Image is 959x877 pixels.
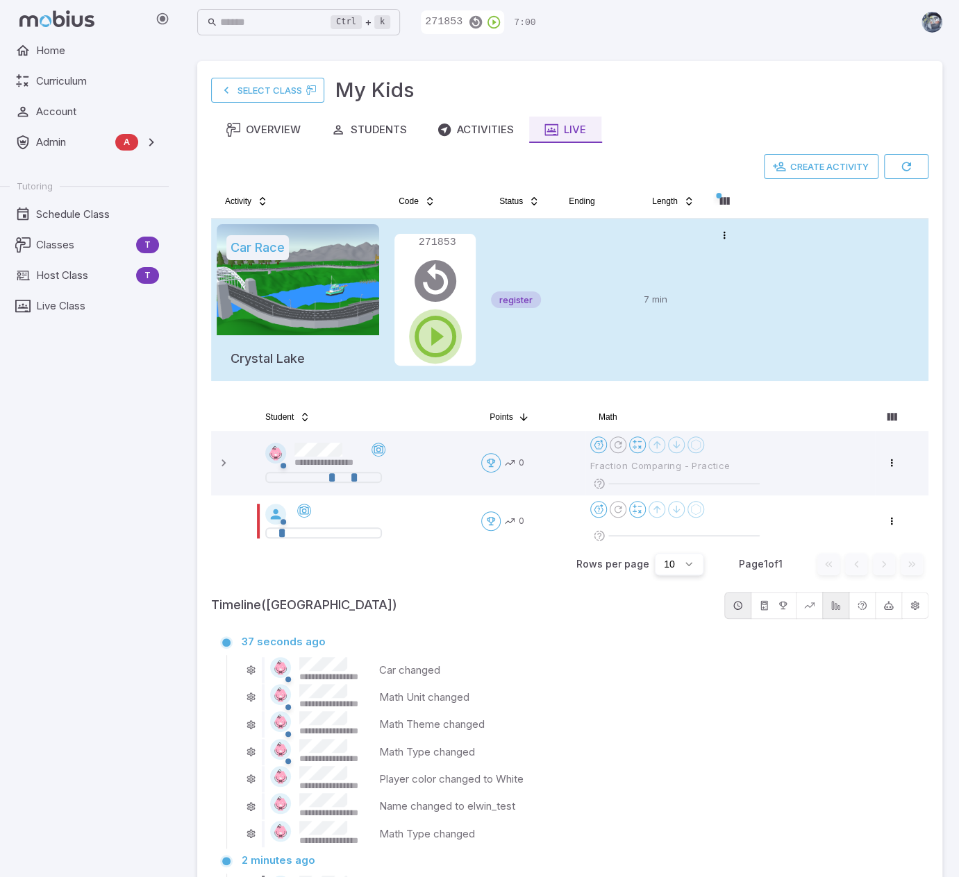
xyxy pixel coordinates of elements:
[324,473,329,482] div: Unknown - 9:34:06 AM
[922,12,942,33] img: andrew.jpg
[274,529,279,537] div: Unknown - 9:31:51 AM
[644,190,703,212] button: Length
[246,801,256,812] i: personalization
[246,692,256,702] i: personalization
[379,690,469,705] p: Math Unit changed
[901,592,928,619] button: Hide other events
[246,774,256,784] i: personalization
[726,557,795,571] div: Page 1 of 1
[514,16,535,30] p: Time Remaining
[421,15,462,30] p: 271853
[268,529,274,537] div: Unknown - 9:31:36 AM
[379,717,485,732] p: Math Theme changed
[379,744,475,760] p: Math Type changed
[257,406,319,428] button: Student
[590,501,607,518] span: Change Math Type
[335,75,415,105] h3: My Kids
[296,473,301,482] div: Unknown - 9:32:51 AM
[270,821,374,847] div: cb8196f9-2605-4c16-b0c9-e48b5fd05dcc
[390,190,444,212] button: Code
[881,406,903,428] button: Column visibility
[329,473,335,482] div: Joined Activity - 9:34:31 AM
[599,411,617,423] span: Math
[217,190,276,212] button: Activity
[590,436,607,453] button: Unit (Continual)
[437,122,514,137] div: Activities
[268,473,274,482] div: Unknown - 9:31:36 AM
[270,739,291,760] img: hexagon.svg
[265,504,470,525] div: 76415833-1d5a-4203-ac43-ba60764ae5d3
[279,473,285,482] div: Unknown - 9:32:06 AM
[226,235,289,260] h5: Car Race
[331,14,390,31] div: +
[246,828,256,839] i: personalization
[17,180,53,192] span: Tutoring
[270,766,374,792] div: cb8196f9-2605-4c16-b0c9-e48b5fd05dcc
[560,190,603,212] button: Ending
[36,43,159,58] span: Home
[374,15,390,29] kbd: k
[849,592,876,619] button: Hide math questions
[576,557,649,571] p: Rows per page
[265,443,470,469] div: cb8196f9-2605-4c16-b0c9-e48b5fd05dcc
[211,78,324,103] a: Select Class
[270,739,374,765] div: cb8196f9-2605-4c16-b0c9-e48b5fd05dcc
[822,592,849,619] button: Show game resource display
[499,196,523,207] span: Status
[590,436,607,454] span: Change Math Type
[270,766,291,787] img: hexagon.svg
[505,516,515,526] i: Points
[590,406,626,428] button: Math
[764,154,878,179] button: Create Activity
[225,196,251,207] span: Activity
[414,235,456,250] p: 271853
[519,456,524,470] p: Points
[36,237,131,253] span: Classes
[590,459,731,472] span: Fraction Comparing - Practice
[231,335,305,368] h5: Crystal Lake
[481,406,537,428] button: Points
[211,595,719,615] h5: Timeline ([GEOGRAPHIC_DATA])
[270,684,291,705] img: hexagon.svg
[379,663,440,678] p: Car changed
[242,853,315,868] p: 2 minutes ago
[519,514,524,528] p: Points
[312,473,318,482] div: Unknown - 9:33:36 AM
[270,711,374,738] div: cb8196f9-2605-4c16-b0c9-e48b5fd05dcc
[467,12,485,33] button: Resend Code
[331,15,362,29] kbd: Ctrl
[242,634,326,649] p: 37 seconds ago
[331,122,407,137] div: Students
[36,207,159,222] span: Schedule Class
[351,473,357,482] div: Joined Activity - 9:35:36 AM
[270,793,291,814] img: hexagon.svg
[491,190,548,212] button: Status
[544,122,586,137] div: Live
[610,436,626,454] span: Reset Questions
[290,473,296,482] div: Unknown - 9:32:36 AM
[270,793,374,819] div: cb8196f9-2605-4c16-b0c9-e48b5fd05dcc
[629,436,646,453] button: Choose Math Theme
[394,234,476,366] div: Join Code - Students can join by entering this code
[335,473,340,482] div: Unknown - 9:32:01 AM
[270,821,291,842] img: hexagon.svg
[505,458,515,468] i: Points
[421,10,504,34] div: Join Code - Students can join by entering this code
[399,196,419,207] span: Code
[372,443,385,457] button: Request Screenshot
[36,268,131,283] span: Host Class
[379,826,475,842] p: Math Type changed
[590,501,607,518] button: Unit (Continual)
[246,665,256,675] i: personalization
[297,504,311,518] button: Request Screenshot
[569,196,594,207] span: Ending
[36,298,159,314] span: Live Class
[246,720,256,730] i: personalization
[270,657,291,678] img: hexagon.svg
[724,592,751,619] button: Show event time
[36,74,159,89] span: Curriculum
[652,196,678,207] span: Length
[318,473,324,482] div: Unknown - 9:33:51 AM
[279,529,285,537] div: Joined Activity - 9:32:17 AM
[307,473,312,482] div: Unknown - 9:33:21 AM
